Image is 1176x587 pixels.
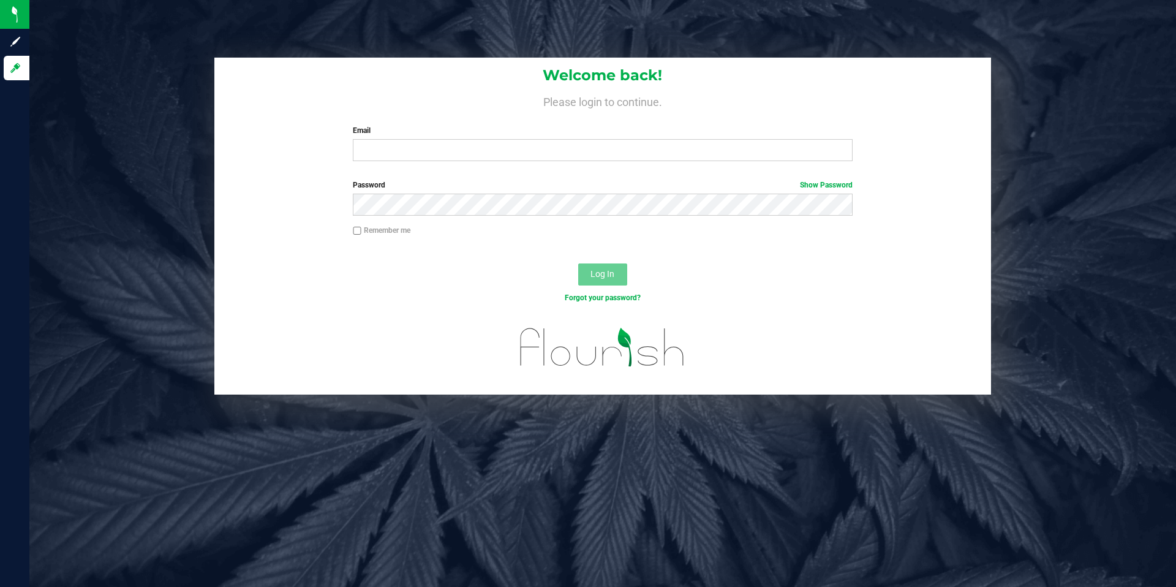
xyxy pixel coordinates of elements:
[590,269,614,279] span: Log In
[353,227,361,235] input: Remember me
[800,181,853,189] a: Show Password
[9,36,21,48] inline-svg: Sign up
[505,316,699,379] img: flourish_logo.svg
[214,93,991,108] h4: Please login to continue.
[353,181,385,189] span: Password
[353,225,410,236] label: Remember me
[9,62,21,74] inline-svg: Log in
[578,263,627,286] button: Log In
[353,125,852,136] label: Email
[214,67,991,83] h1: Welcome back!
[565,293,641,302] a: Forgot your password?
